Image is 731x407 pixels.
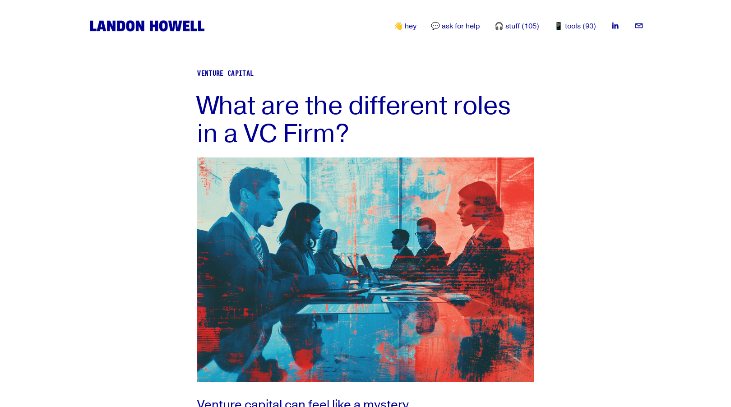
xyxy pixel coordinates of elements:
[431,21,480,32] a: 💬 ask for help
[197,92,533,148] h1: What are the different roles in a VC Firm?
[495,21,539,32] a: 🎧 stuff (105)
[611,21,620,30] a: LinkedIn
[197,69,254,77] a: Venture Capital
[554,21,596,32] a: 📱 tools (93)
[88,18,207,33] img: Landon Howell
[394,21,416,32] a: 👋 hey
[634,21,643,30] a: landon.howell@gmail.com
